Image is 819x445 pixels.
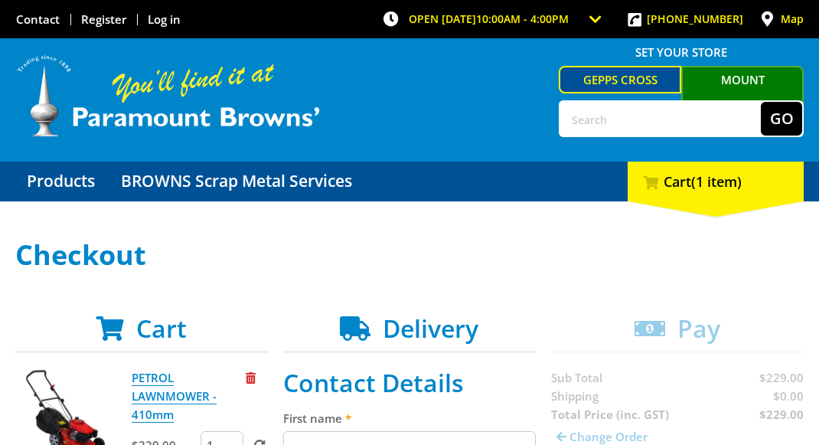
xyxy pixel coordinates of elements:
[383,312,478,345] span: Delivery
[15,54,321,139] img: Paramount Browns'
[136,312,187,345] span: Cart
[559,40,804,64] span: Set your store
[109,162,364,201] a: Go to the BROWNS Scrap Metal Services page
[81,11,126,27] a: Go to the registration page
[15,240,804,270] h1: Checkout
[476,11,569,26] span: 10:00am - 4:00pm
[16,11,60,27] a: Go to the Contact page
[283,409,536,427] label: First name
[148,11,181,27] a: Log in
[559,66,681,93] a: Gepps Cross
[246,370,256,385] a: Remove from cart
[691,172,742,191] span: (1 item)
[15,162,106,201] a: Go to the Products page
[761,102,802,136] button: Go
[409,11,569,26] span: OPEN [DATE]
[283,368,536,398] h2: Contact Details
[681,66,804,118] a: Mount [PERSON_NAME]
[628,162,804,201] div: Cart
[560,102,761,136] input: Search
[132,370,217,423] a: PETROL LAWNMOWER - 410mm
